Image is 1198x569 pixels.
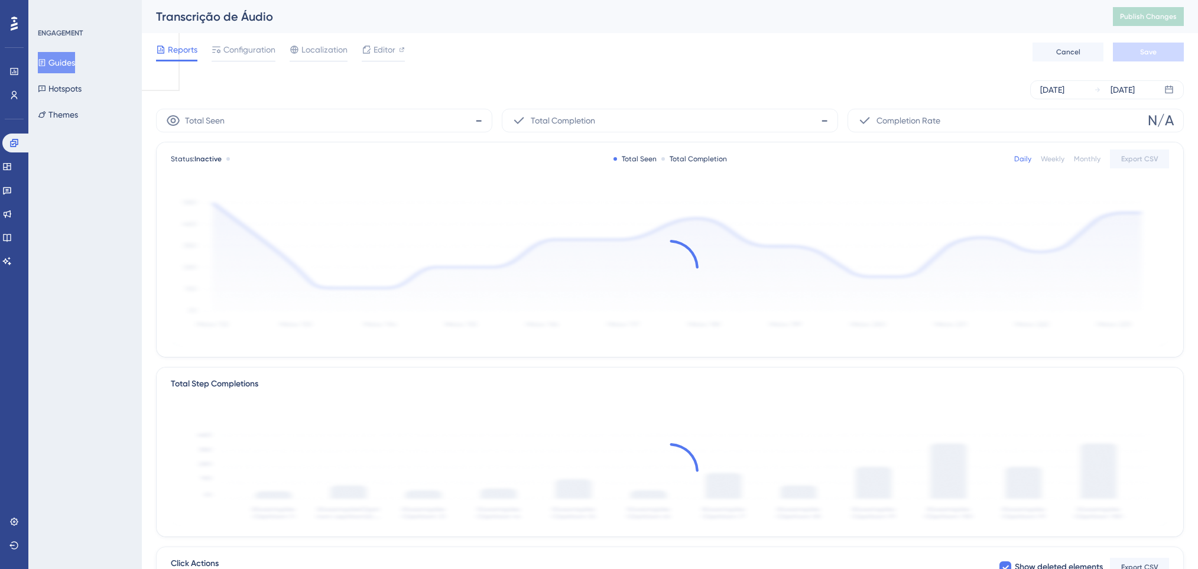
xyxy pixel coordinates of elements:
span: Total Completion [531,113,595,128]
span: Localization [301,43,348,57]
div: Monthly [1074,154,1100,164]
span: Publish Changes [1120,12,1177,21]
span: Inactive [194,155,222,163]
span: Configuration [223,43,275,57]
div: Weekly [1041,154,1064,164]
span: - [475,111,482,130]
button: Export CSV [1110,149,1169,168]
div: Total Step Completions [171,377,258,391]
span: Status: [171,154,222,164]
button: Themes [38,104,78,125]
button: Hotspots [38,78,82,99]
button: Guides [38,52,75,73]
button: Publish Changes [1113,7,1184,26]
span: Save [1140,47,1157,57]
button: Cancel [1033,43,1103,61]
span: Cancel [1056,47,1080,57]
span: Editor [374,43,395,57]
div: Total Completion [661,154,727,164]
div: ENGAGEMENT [38,28,83,38]
span: Total Seen [185,113,225,128]
div: [DATE] [1040,83,1064,97]
span: N/A [1148,111,1174,130]
span: Completion Rate [876,113,940,128]
div: Transcrição de Áudio [156,8,1083,25]
span: - [821,111,828,130]
span: Reports [168,43,197,57]
div: Total Seen [613,154,657,164]
div: Daily [1014,154,1031,164]
span: Export CSV [1121,154,1158,164]
div: [DATE] [1111,83,1135,97]
button: Save [1113,43,1184,61]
